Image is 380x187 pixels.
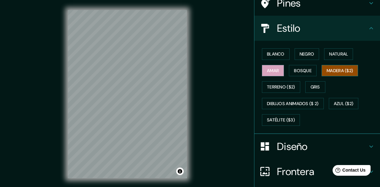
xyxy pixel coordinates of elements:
[262,48,290,60] button: Blanco
[277,140,367,153] h4: Diseño
[327,67,353,75] font: Madera ($2)
[68,10,187,178] canvas: Mapa
[329,50,348,58] font: Natural
[254,16,380,41] div: Estilo
[262,65,284,77] button: Amar
[267,116,295,124] font: Satélite ($3)
[277,165,367,178] h4: Frontera
[294,67,312,75] font: Bosque
[324,48,353,60] button: Natural
[262,98,324,110] button: Dibujos animados ($ 2)
[300,50,314,58] font: Negro
[267,100,319,108] font: Dibujos animados ($ 2)
[324,163,373,180] iframe: Help widget launcher
[277,22,367,35] h4: Estilo
[254,134,380,159] div: Diseño
[262,81,300,93] button: Terreno ($2)
[267,83,295,91] font: Terreno ($2)
[329,98,359,110] button: Azul ($2)
[262,114,300,126] button: Satélite ($3)
[267,67,279,75] font: Amar
[311,83,320,91] font: Gris
[254,159,380,184] div: Frontera
[176,168,184,175] button: Alternar atribución
[334,100,354,108] font: Azul ($2)
[305,81,325,93] button: Gris
[295,48,319,60] button: Negro
[289,65,317,77] button: Bosque
[322,65,358,77] button: Madera ($2)
[267,50,285,58] font: Blanco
